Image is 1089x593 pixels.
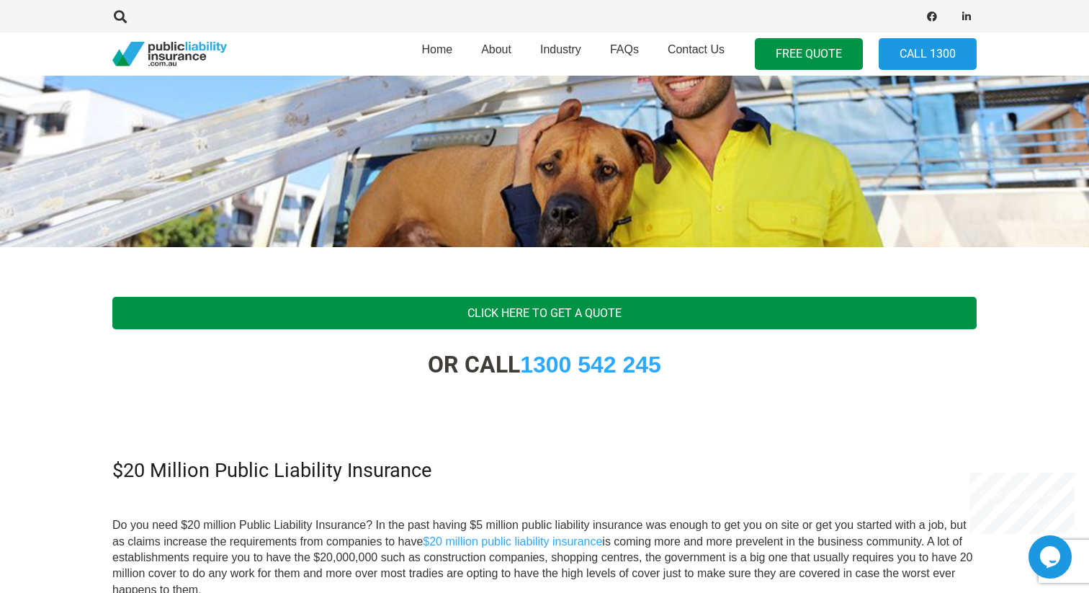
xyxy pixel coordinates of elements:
a: LinkedIn [956,6,977,27]
a: About [467,28,526,80]
span: FAQs [610,43,639,55]
span: Contact Us [668,43,725,55]
span: About [481,43,511,55]
a: Home [407,28,467,80]
a: 1300 542 245 [520,352,661,378]
a: pli_logotransparent [112,42,227,67]
a: Search [106,10,135,23]
a: Facebook [922,6,942,27]
strong: OR CALL [428,351,661,378]
a: Contact Us [653,28,739,80]
a: FAQs [596,28,653,80]
a: FREE QUOTE [755,38,863,71]
span: Industry [540,43,581,55]
a: $20 million public liability insurance [423,535,602,548]
iframe: chat widget [969,473,1075,534]
iframe: chat widget [1028,535,1075,579]
a: Click Here To Get A Quote [112,297,977,329]
h3: $20 Million Public Liability Insurance [112,459,977,483]
a: Call 1300 [879,38,977,71]
a: Industry [526,28,596,80]
span: Home [421,43,452,55]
